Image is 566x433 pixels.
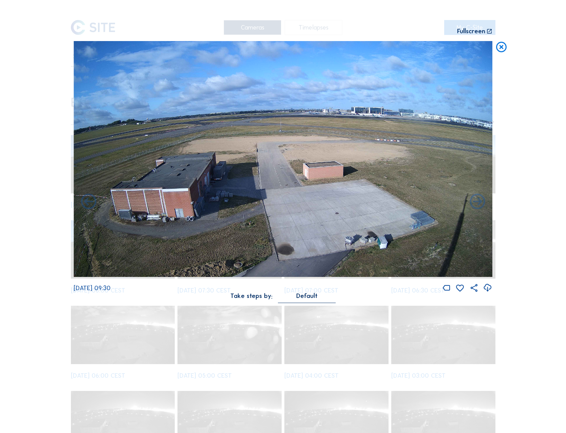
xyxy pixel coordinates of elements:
div: Fullscreen [457,28,485,35]
div: Default [296,293,318,299]
img: Image [74,41,492,277]
i: Forward [79,193,98,211]
div: Take steps by: [230,293,272,299]
i: Back [468,193,487,211]
div: Default [278,293,336,302]
span: [DATE] 09:30 [74,284,111,292]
